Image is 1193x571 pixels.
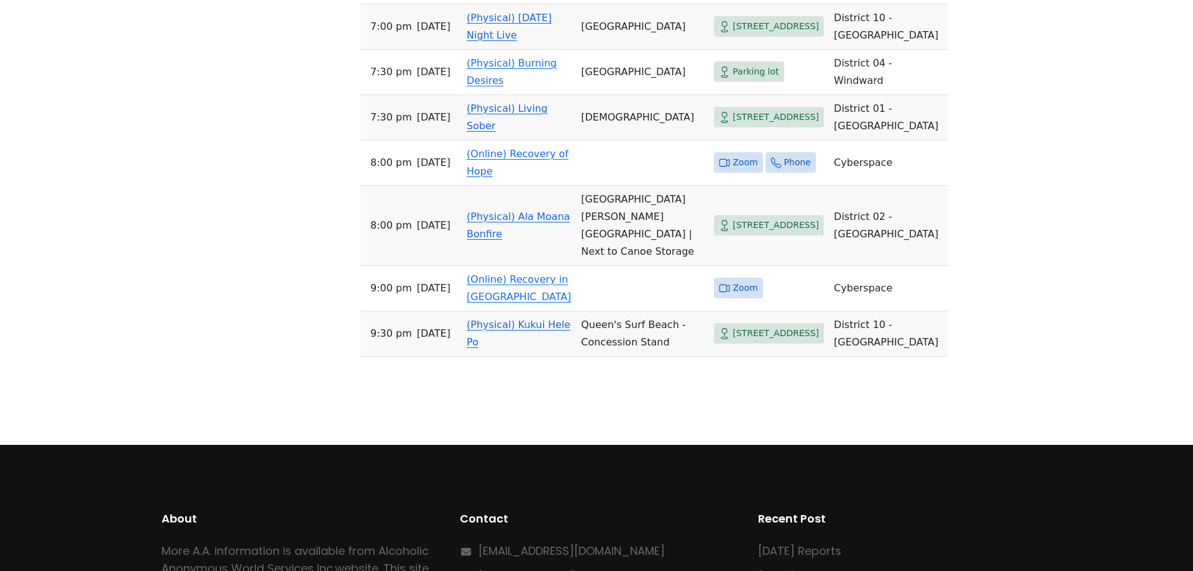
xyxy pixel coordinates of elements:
[370,217,412,234] span: 8:00 PM
[417,217,450,234] span: [DATE]
[758,510,1031,528] h2: Recent Post
[733,155,757,170] span: Zoom
[576,311,709,357] td: Queen's Surf Beach - Concession Stand
[467,103,547,132] a: (Physical) Living Sober
[370,63,412,81] span: 7:30 PM
[576,4,709,50] td: [GEOGRAPHIC_DATA]
[478,543,665,559] a: [EMAIL_ADDRESS][DOMAIN_NAME]
[467,273,571,303] a: (Online) Recovery in [GEOGRAPHIC_DATA]
[829,4,948,50] td: District 10 - [GEOGRAPHIC_DATA]
[576,186,709,266] td: [GEOGRAPHIC_DATA] [PERSON_NAME][GEOGRAPHIC_DATA] | Next to Canoe Storage
[417,18,450,35] span: [DATE]
[417,63,450,81] span: [DATE]
[733,280,757,296] span: Zoom
[467,211,570,240] a: (Physical) Ala Moana Bonfire
[829,266,948,311] td: Cyberspace
[733,326,819,341] span: [STREET_ADDRESS]
[829,311,948,357] td: District 10 - [GEOGRAPHIC_DATA]
[733,19,819,34] span: [STREET_ADDRESS]
[417,325,450,342] span: [DATE]
[829,186,948,266] td: District 02 - [GEOGRAPHIC_DATA]
[370,109,412,126] span: 7:30 PM
[829,140,948,186] td: Cyberspace
[829,95,948,140] td: District 01 - [GEOGRAPHIC_DATA]
[467,57,557,86] a: (Physical) Burning Desires
[460,510,733,528] h2: Contact
[784,155,811,170] span: Phone
[417,154,450,171] span: [DATE]
[733,109,819,125] span: [STREET_ADDRESS]
[417,109,450,126] span: [DATE]
[758,543,841,559] a: [DATE] Reports
[467,12,552,41] a: (Physical) [DATE] Night Live
[576,50,709,95] td: [GEOGRAPHIC_DATA]
[576,95,709,140] td: [DEMOGRAPHIC_DATA]
[370,154,412,171] span: 8:00 PM
[467,319,570,348] a: (Physical) Kukui Hele Po
[370,325,412,342] span: 9:30 PM
[733,64,779,80] span: Parking lot
[829,50,948,95] td: District 04 - Windward
[417,280,450,297] span: [DATE]
[370,280,412,297] span: 9:00 PM
[467,148,569,177] a: (Online) Recovery of Hope
[162,510,435,528] h2: About
[733,217,819,233] span: [STREET_ADDRESS]
[370,18,412,35] span: 7:00 PM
